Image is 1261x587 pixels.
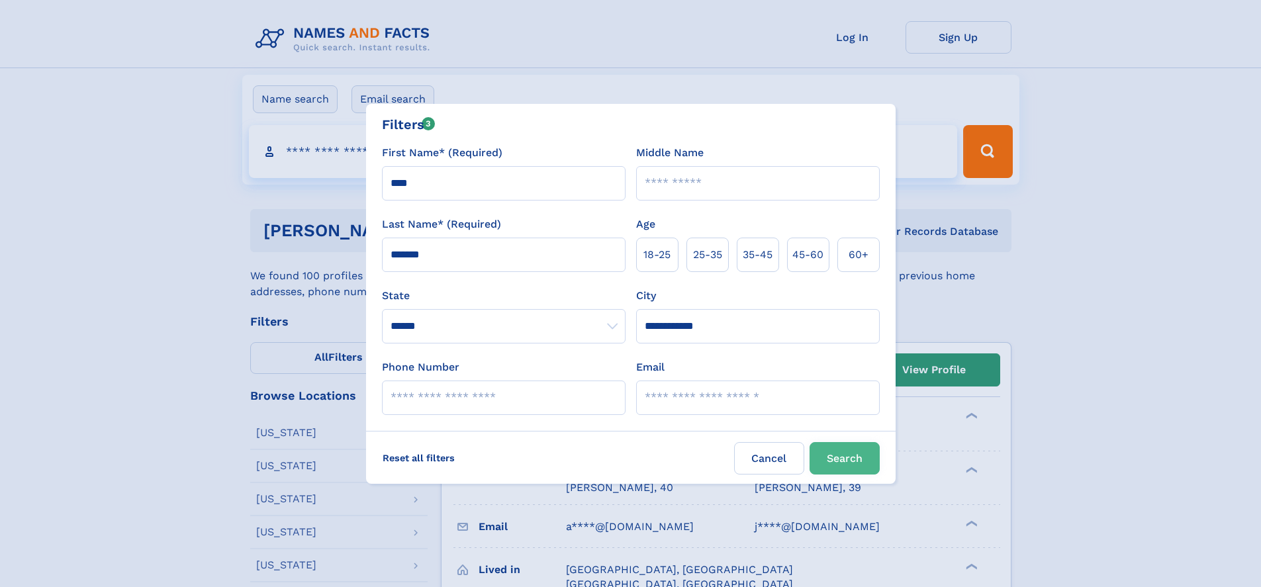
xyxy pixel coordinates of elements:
[743,247,772,263] span: 35‑45
[382,359,459,375] label: Phone Number
[849,247,868,263] span: 60+
[636,216,655,232] label: Age
[810,442,880,474] button: Search
[734,442,804,474] label: Cancel
[693,247,722,263] span: 25‑35
[643,247,671,263] span: 18‑25
[636,359,665,375] label: Email
[382,114,436,134] div: Filters
[636,145,704,161] label: Middle Name
[636,288,656,304] label: City
[792,247,823,263] span: 45‑60
[382,288,626,304] label: State
[382,145,502,161] label: First Name* (Required)
[374,442,463,474] label: Reset all filters
[382,216,501,232] label: Last Name* (Required)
